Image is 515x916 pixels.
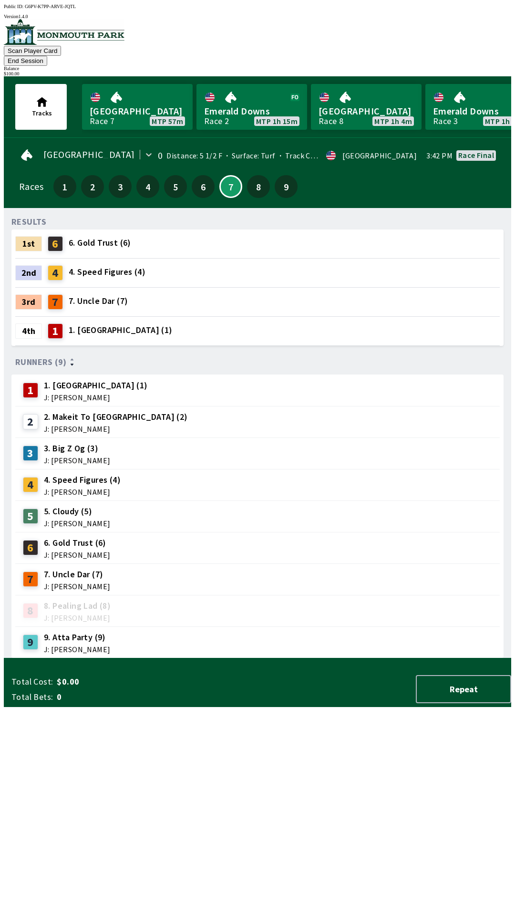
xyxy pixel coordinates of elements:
span: 7 [223,184,239,189]
span: 9. Atta Party (9) [44,631,110,644]
div: 0 [158,152,163,159]
span: 3 [111,183,129,190]
span: Distance: 5 1/2 F [166,151,222,160]
button: Scan Player Card [4,46,61,56]
span: Track Condition: Firm [276,151,360,160]
span: MTP 57m [152,117,183,125]
span: 1 [56,183,74,190]
span: 5 [166,183,185,190]
div: 4 [48,265,63,281]
span: 1. [GEOGRAPHIC_DATA] (1) [44,379,148,392]
div: 7 [23,572,38,587]
span: 8 [249,183,268,190]
span: J: [PERSON_NAME] [44,645,110,653]
span: 4. Speed Figures (4) [44,474,121,486]
div: RESULTS [11,218,47,226]
span: J: [PERSON_NAME] [44,488,121,496]
span: J: [PERSON_NAME] [44,551,110,559]
span: 6 [194,183,212,190]
div: 1 [23,383,38,398]
span: 9 [277,183,295,190]
span: Runners (9) [15,358,66,366]
button: 4 [136,175,159,198]
span: [GEOGRAPHIC_DATA] [90,105,185,117]
a: [GEOGRAPHIC_DATA]Race 8MTP 1h 4m [311,84,422,130]
img: venue logo [4,19,124,45]
button: 8 [247,175,270,198]
div: 3 [23,446,38,461]
div: Race final [458,151,494,159]
button: 3 [109,175,132,198]
span: 4. Speed Figures (4) [69,266,145,278]
div: Version 1.4.0 [4,14,511,19]
span: 2 [83,183,102,190]
div: 6 [23,540,38,555]
span: Tracks [32,109,52,117]
div: Race 3 [433,117,458,125]
span: 6. Gold Trust (6) [44,537,110,549]
span: Surface: Turf [222,151,276,160]
div: 2 [23,414,38,429]
div: 1 [48,323,63,339]
span: MTP 1h 15m [256,117,298,125]
button: End Session [4,56,47,66]
div: 4th [15,323,42,339]
span: 7. Uncle Dar (7) [69,295,128,307]
div: 5 [23,509,38,524]
span: 8. Pealing Lad (8) [44,600,111,612]
span: Emerald Downs [204,105,299,117]
div: Races [19,183,43,190]
div: Race 8 [319,117,343,125]
div: 3rd [15,294,42,310]
button: 1 [53,175,76,198]
div: Race 2 [204,117,229,125]
span: Repeat [424,684,503,695]
div: 9 [23,635,38,650]
span: G6PV-K7PP-ARVE-JQTL [25,4,76,9]
div: 1st [15,236,42,251]
a: Emerald DownsRace 2MTP 1h 15m [196,84,307,130]
div: 2nd [15,265,42,281]
span: $0.00 [57,676,207,687]
span: Total Cost: [11,676,53,687]
span: 3:42 PM [426,152,453,159]
span: 5. Cloudy (5) [44,505,110,518]
button: 7 [219,175,242,198]
button: 9 [275,175,298,198]
span: J: [PERSON_NAME] [44,394,148,401]
span: J: [PERSON_NAME] [44,583,110,590]
span: J: [PERSON_NAME] [44,425,188,433]
div: Balance [4,66,511,71]
button: Repeat [416,675,511,703]
button: 2 [81,175,104,198]
div: 8 [23,603,38,618]
div: 6 [48,236,63,251]
span: 4 [139,183,157,190]
button: 5 [164,175,187,198]
span: J: [PERSON_NAME] [44,614,111,622]
a: [GEOGRAPHIC_DATA]Race 7MTP 57m [82,84,193,130]
div: $ 100.00 [4,71,511,76]
div: Race 7 [90,117,114,125]
span: MTP 1h 4m [374,117,412,125]
div: 4 [23,477,38,492]
span: [GEOGRAPHIC_DATA] [43,151,135,158]
span: [GEOGRAPHIC_DATA] [319,105,414,117]
div: [GEOGRAPHIC_DATA] [342,152,417,159]
span: J: [PERSON_NAME] [44,520,110,527]
div: Runners (9) [15,357,500,367]
div: 7 [48,294,63,310]
div: Public ID: [4,4,511,9]
span: 0 [57,691,207,703]
span: 3. Big Z Og (3) [44,442,110,455]
span: J: [PERSON_NAME] [44,457,110,464]
span: 7. Uncle Dar (7) [44,568,110,581]
span: Total Bets: [11,691,53,703]
button: 6 [192,175,215,198]
span: 2. Makeit To [GEOGRAPHIC_DATA] (2) [44,411,188,423]
span: 1. [GEOGRAPHIC_DATA] (1) [69,324,173,336]
span: 6. Gold Trust (6) [69,237,131,249]
button: Tracks [15,84,67,130]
